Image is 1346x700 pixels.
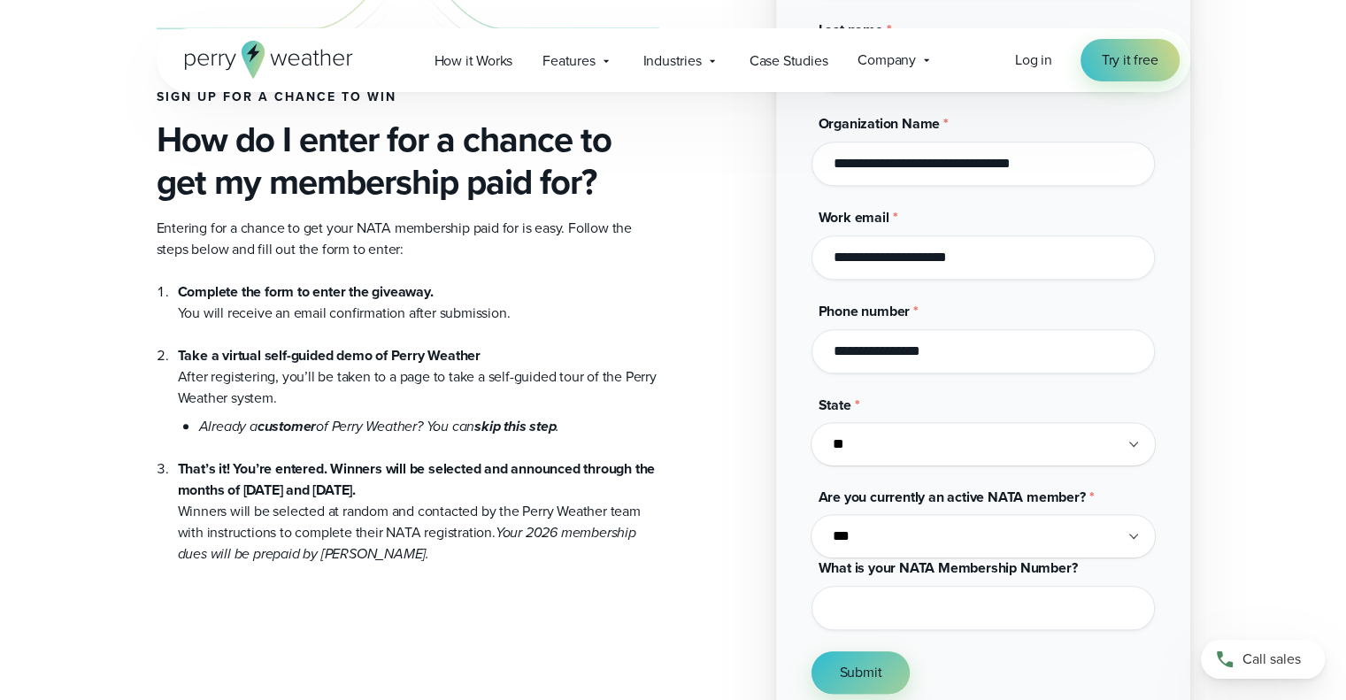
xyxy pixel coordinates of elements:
span: State [819,395,851,415]
span: Industries [643,50,702,72]
a: How it Works [419,42,528,79]
span: Are you currently an active NATA member? [819,487,1086,507]
span: Log in [1015,50,1052,70]
span: Try it free [1102,50,1158,71]
span: Work email [819,207,889,227]
span: Organization Name [819,113,941,134]
strong: customer [258,416,316,436]
span: Company [858,50,916,71]
h3: How do I enter for a chance to get my membership paid for? [157,119,659,204]
span: Case Studies [750,50,828,72]
strong: Take a virtual self-guided demo of Perry Weather [178,345,481,365]
span: Submit [840,662,882,683]
em: Your 2026 membership dues will be prepaid by [PERSON_NAME]. [178,522,636,564]
em: Already a of Perry Weather? You can . [199,416,560,436]
strong: Complete the form to enter the giveaway. [178,281,434,302]
span: Last name [819,19,883,40]
a: Try it free [1081,39,1180,81]
button: Submit [811,651,911,694]
strong: skip this step [474,416,556,436]
li: After registering, you’ll be taken to a page to take a self-guided tour of the Perry Weather system. [178,324,659,437]
p: Entering for a chance to get your NATA membership paid for is easy. Follow the steps below and fi... [157,218,659,260]
span: How it Works [435,50,513,72]
span: Call sales [1242,649,1301,670]
li: You will receive an email confirmation after submission. [178,281,659,324]
span: Features [542,50,595,72]
strong: That’s it! You’re entered. Winners will be selected and announced through the months of [DATE] an... [178,458,656,500]
a: Case Studies [735,42,843,79]
li: Winners will be selected at random and contacted by the Perry Weather team with instructions to c... [178,437,659,565]
h4: Sign up for a chance to win [157,90,659,104]
a: Call sales [1201,640,1325,679]
span: What is your NATA Membership Number? [819,558,1078,578]
a: Log in [1015,50,1052,71]
span: Phone number [819,301,911,321]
